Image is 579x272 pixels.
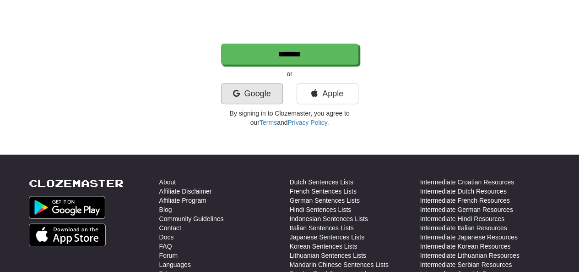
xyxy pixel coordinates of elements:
[420,205,513,214] a: Intermediate German Resources
[290,187,357,196] a: French Sentences Lists
[290,251,366,260] a: Lithuanian Sentences Lists
[159,223,181,233] a: Contact
[159,214,224,223] a: Community Guidelines
[221,3,360,39] iframe: reCAPTCHA
[290,205,352,214] a: Hindi Sentences Lists
[290,260,389,269] a: Mandarin Chinese Sentences Lists
[29,196,106,219] img: Get it on Google Play
[287,119,327,126] a: Privacy Policy
[159,187,212,196] a: Affiliate Disclaimer
[420,187,507,196] a: Intermediate Dutch Resources
[420,242,511,251] a: Intermediate Korean Resources
[420,178,514,187] a: Intermediate Croatian Resources
[290,178,353,187] a: Dutch Sentences Lists
[221,69,358,78] p: or
[420,251,519,260] a: Intermediate Lithuanian Resources
[420,196,510,205] a: Intermediate French Resources
[221,109,358,127] p: By signing in to Clozemaster, you agree to our and .
[420,233,518,242] a: Intermediate Japanese Resources
[159,242,172,251] a: FAQ
[29,223,106,246] img: Get it on App Store
[290,233,364,242] a: Japanese Sentences Lists
[221,83,283,104] a: Google
[159,205,172,214] a: Blog
[159,178,176,187] a: About
[420,223,507,233] a: Intermediate Italian Resources
[159,196,206,205] a: Affiliate Program
[290,223,354,233] a: Italian Sentences Lists
[420,214,504,223] a: Intermediate Hindi Resources
[290,196,360,205] a: German Sentences Lists
[290,242,357,251] a: Korean Sentences Lists
[159,251,178,260] a: Forum
[260,119,277,126] a: Terms
[420,260,512,269] a: Intermediate Serbian Resources
[159,233,174,242] a: Docs
[297,83,358,104] a: Apple
[159,260,191,269] a: Languages
[290,214,368,223] a: Indonesian Sentences Lists
[29,178,124,189] a: Clozemaster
